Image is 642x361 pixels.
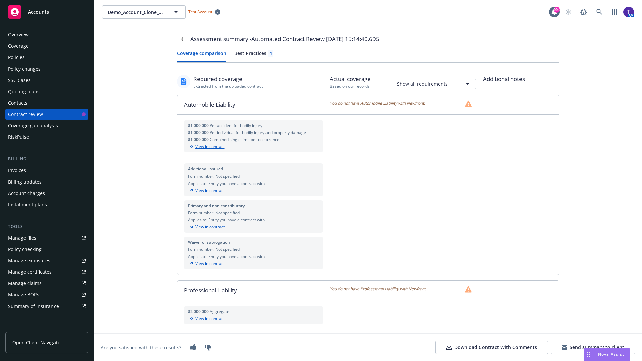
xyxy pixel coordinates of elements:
a: Manage exposures [5,255,88,266]
a: Manage certificates [5,267,88,277]
div: Form number: Not specified [188,210,319,216]
a: Accounts [5,3,88,21]
a: Manage files [5,233,88,243]
a: Contacts [5,98,88,108]
a: Account charges [5,188,88,199]
a: Summary of insurance [5,301,88,312]
div: Based on our records [330,83,371,89]
div: Manage files [8,233,36,243]
span: $1,000,000 [188,137,210,142]
div: Required coverage [193,75,263,83]
div: Analytics hub [5,325,88,332]
div: Download Contract With Comments [446,344,537,351]
div: Primary and non contributory [188,203,319,209]
a: Coverage [5,41,88,51]
div: Best Practices [234,50,273,57]
div: Policy changes [8,64,41,74]
div: Coverage [8,41,29,51]
a: Manage claims [5,278,88,289]
div: Overview [8,29,29,40]
div: Professional Liability [177,281,330,300]
div: Contract review [8,109,43,120]
div: Billing [5,156,88,162]
button: Send summary to client [551,341,635,354]
button: Download Contract With Comments [435,341,548,354]
div: Manage certificates [8,267,52,277]
div: 99+ [554,7,560,13]
div: Waiver of subrogation [188,239,319,245]
div: Additional notes [483,75,559,83]
div: Manage BORs [8,289,39,300]
a: Quoting plans [5,86,88,97]
span: Test Account [186,8,223,15]
div: View in contract [188,188,319,194]
div: Applies to: Entity you have a contract with [188,217,319,223]
span: Nova Assist [598,351,624,357]
a: Coverage gap analysis [5,120,88,131]
div: View in contract [188,144,319,150]
div: Are you satisfied with these results? [101,344,181,351]
img: photo [623,7,634,17]
div: Form number: Not specified [188,246,319,252]
div: View in contract [188,261,319,267]
div: 4 [269,50,272,57]
button: Demo_Account_Clone_QA_CR_Tests_Client [102,5,186,19]
a: RiskPulse [5,132,88,142]
span: Accounts [28,9,49,15]
div: Policies [8,52,25,63]
a: Manage BORs [5,289,88,300]
span: Per accident for bodily injury [210,123,262,128]
div: Assessment summary - Automated Contract Review [DATE] 15:14:40.695 [190,35,379,43]
div: Tools [5,223,88,230]
span: Aggregate [210,309,229,314]
a: Contract review [5,109,88,120]
a: Navigate back [177,34,188,44]
span: You do not have Professional Liability with Newfront. [330,286,427,293]
div: Summary of insurance [8,301,59,312]
div: Installment plans [8,199,47,210]
span: $1,000,000 [188,123,210,128]
div: Additional insured [188,166,319,172]
div: Billing updates [8,176,42,187]
div: Contacts [8,98,27,108]
a: Policies [5,52,88,63]
div: View in contract [188,224,319,230]
span: Open Client Navigator [12,339,62,346]
div: Applies to: Entity you have a contract with [188,254,319,259]
a: Overview [5,29,88,40]
div: Account charges [8,188,45,199]
span: Combined single limit per occurrence [210,137,279,142]
div: Quoting plans [8,86,40,97]
a: Invoices [5,165,88,176]
span: $1,000,000 [188,130,210,135]
span: You do not have Automobile Liability with Newfront. [330,100,425,107]
span: Per individual for bodily injury and property damage [210,130,306,135]
button: Nova Assist [584,348,630,361]
div: View in contract [188,316,319,322]
div: Manage exposures [8,255,50,266]
div: Applies to: Entity you have a contract with [188,180,319,186]
div: Extracted from the uploaded contract [193,83,263,89]
div: Send summary to client [562,344,624,351]
a: Start snowing [562,5,575,19]
div: Manage claims [8,278,42,289]
div: RiskPulse [8,132,29,142]
a: Billing updates [5,176,88,187]
a: SSC Cases [5,75,88,86]
div: Automobile Liability [177,95,330,114]
div: Actual coverage [330,75,371,83]
button: Coverage comparison [177,50,226,62]
div: SSC Cases [8,75,31,86]
a: Report a Bug [577,5,591,19]
a: Installment plans [5,199,88,210]
a: Policy checking [5,244,88,255]
span: Test Account [188,9,212,15]
a: Switch app [608,5,621,19]
div: Drag to move [584,348,593,361]
div: Form number: Not specified [188,173,319,179]
span: Demo_Account_Clone_QA_CR_Tests_Client [108,9,166,16]
div: Coverage gap analysis [8,120,58,131]
div: Invoices [8,165,26,176]
a: Policy changes [5,64,88,74]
